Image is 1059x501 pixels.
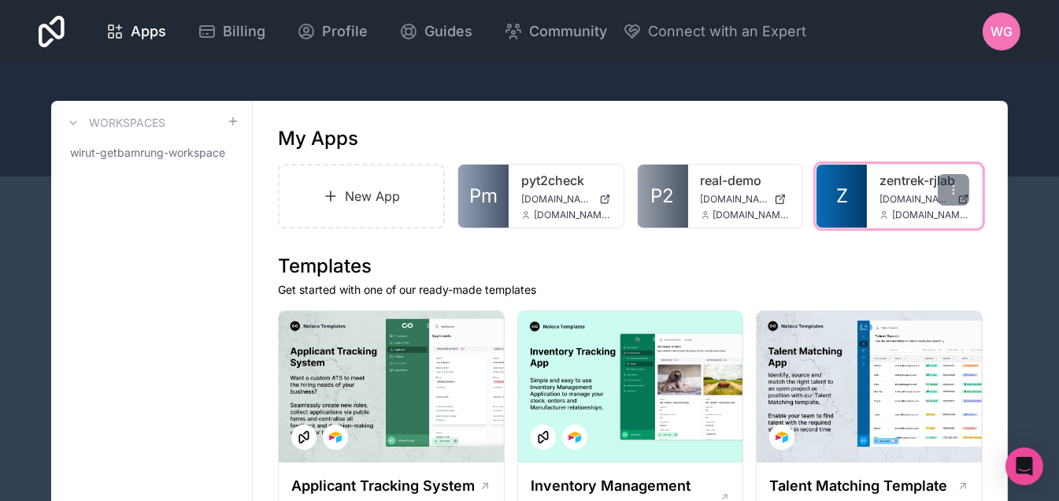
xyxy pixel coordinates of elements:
a: Profile [284,14,380,49]
span: [DOMAIN_NAME][EMAIL_ADDRESS][DOMAIN_NAME] [892,209,969,221]
a: [DOMAIN_NAME] [879,193,969,206]
span: [DOMAIN_NAME] [701,193,768,206]
span: Billing [223,20,265,43]
h1: Applicant Tracking System [291,475,475,497]
span: Z [836,184,848,209]
span: P2 [651,184,675,209]
span: Apps [131,20,166,43]
h1: Templates [278,254,983,279]
button: Connect with an Expert [623,20,806,43]
img: Airtable Logo [568,431,581,443]
a: Billing [185,14,278,49]
span: Connect with an Expert [648,20,806,43]
span: Community [529,20,607,43]
span: Profile [322,20,368,43]
a: pyt2check [521,171,611,190]
a: [DOMAIN_NAME] [521,193,611,206]
span: wirut-getbamrung-workspace [70,145,225,161]
span: WG [990,22,1013,41]
img: Airtable Logo [329,431,342,443]
a: Z [816,165,867,228]
a: zentrek-rjlab [879,171,969,190]
p: Get started with one of our ready-made templates [278,282,983,298]
img: Airtable Logo [776,431,788,443]
a: [DOMAIN_NAME] [701,193,791,206]
a: real-demo [701,171,791,190]
h3: Workspaces [89,115,165,131]
span: [DOMAIN_NAME][EMAIL_ADDRESS][DOMAIN_NAME] [713,209,791,221]
span: [DOMAIN_NAME][EMAIL_ADDRESS][DOMAIN_NAME] [534,209,611,221]
a: Guides [387,14,485,49]
span: Pm [469,184,498,209]
a: Pm [458,165,509,228]
h1: My Apps [278,126,358,151]
a: wirut-getbamrung-workspace [64,139,239,167]
span: [DOMAIN_NAME] [879,193,951,206]
a: Apps [93,14,179,49]
a: P2 [638,165,688,228]
span: Guides [424,20,472,43]
a: New App [278,164,445,228]
a: Community [491,14,620,49]
a: Workspaces [64,113,165,132]
span: [DOMAIN_NAME] [521,193,593,206]
div: Open Intercom Messenger [1005,447,1043,485]
h1: Talent Matching Template [769,475,947,497]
